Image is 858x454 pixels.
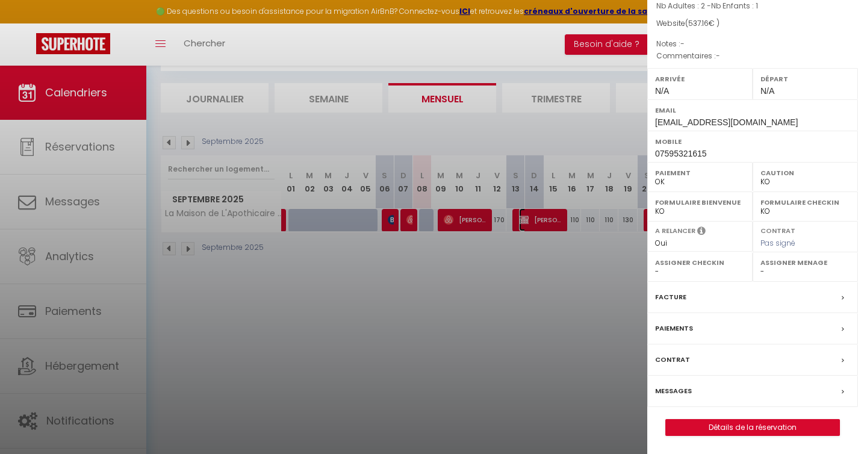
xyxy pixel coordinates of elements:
[760,86,774,96] span: N/A
[656,38,849,50] p: Notes :
[760,167,850,179] label: Caution
[760,238,795,248] span: Pas signé
[656,50,849,62] p: Commentaires :
[697,226,706,239] i: Sélectionner OUI si vous souhaiter envoyer les séquences de messages post-checkout
[656,1,758,11] span: Nb Adultes : 2 -
[655,353,690,366] label: Contrat
[666,420,839,435] a: Détails de la réservation
[10,5,46,41] button: Ouvrir le widget de chat LiveChat
[760,226,795,234] label: Contrat
[716,51,720,61] span: -
[688,18,709,28] span: 537.16
[655,86,669,96] span: N/A
[655,167,745,179] label: Paiement
[760,73,850,85] label: Départ
[665,419,840,436] button: Détails de la réservation
[760,257,850,269] label: Assigner Menage
[655,104,850,116] label: Email
[655,257,745,269] label: Assigner Checkin
[760,196,850,208] label: Formulaire Checkin
[656,18,849,30] div: Website
[685,18,720,28] span: ( € )
[655,149,707,158] span: 07595321615
[655,226,695,236] label: A relancer
[655,135,850,148] label: Mobile
[655,73,745,85] label: Arrivée
[711,1,758,11] span: Nb Enfants : 1
[655,385,692,397] label: Messages
[655,322,693,335] label: Paiements
[655,117,798,127] span: [EMAIL_ADDRESS][DOMAIN_NAME]
[680,39,685,49] span: -
[655,196,745,208] label: Formulaire Bienvenue
[655,291,686,303] label: Facture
